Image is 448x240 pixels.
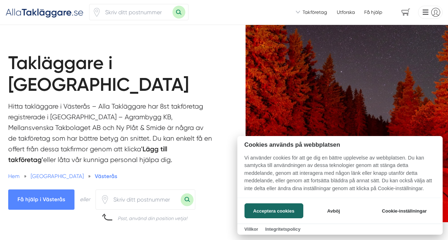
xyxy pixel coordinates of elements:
[237,141,443,148] h2: Cookies används på webbplatsen
[244,203,303,218] button: Acceptera cookies
[305,203,362,218] button: Avböj
[237,154,443,198] p: Vi använder cookies för att ge dig en bättre upplevelse av webbplatsen. Du kan samtycka till anvä...
[265,226,300,232] a: Integritetspolicy
[373,203,436,218] button: Cookie-inställningar
[244,226,258,232] a: Villkor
